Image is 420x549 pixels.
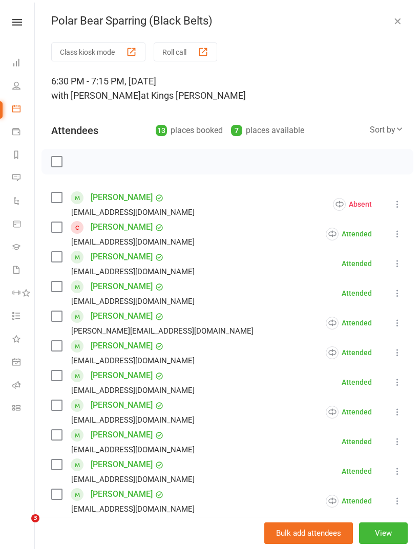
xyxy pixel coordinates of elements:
[156,125,167,136] div: 13
[91,189,153,206] a: [PERSON_NAME]
[71,443,195,456] div: [EMAIL_ADDRESS][DOMAIN_NAME]
[71,206,195,219] div: [EMAIL_ADDRESS][DOMAIN_NAME]
[154,42,217,61] button: Roll call
[51,123,98,138] div: Attendees
[359,522,408,544] button: View
[91,456,153,473] a: [PERSON_NAME]
[342,468,372,475] div: Attended
[91,278,153,295] a: [PERSON_NAME]
[71,295,195,308] div: [EMAIL_ADDRESS][DOMAIN_NAME]
[91,516,197,548] a: [PERSON_NAME] [PERSON_NAME]
[12,98,35,121] a: Calendar
[71,473,195,486] div: [EMAIL_ADDRESS][DOMAIN_NAME]
[326,317,372,330] div: Attended
[326,495,372,508] div: Attended
[12,398,35,421] a: Class kiosk mode
[71,324,254,338] div: [PERSON_NAME][EMAIL_ADDRESS][DOMAIN_NAME]
[10,514,35,539] iframe: Intercom live chat
[326,346,372,359] div: Attended
[342,260,372,267] div: Attended
[12,144,35,167] a: Reports
[91,219,153,235] a: [PERSON_NAME]
[35,14,420,28] div: Polar Bear Sparring (Black Belts)
[342,290,372,297] div: Attended
[326,228,372,240] div: Attended
[91,308,153,324] a: [PERSON_NAME]
[51,74,404,103] div: 6:30 PM - 7:15 PM, [DATE]
[71,235,195,249] div: [EMAIL_ADDRESS][DOMAIN_NAME]
[12,328,35,352] a: What's New
[71,502,195,516] div: [EMAIL_ADDRESS][DOMAIN_NAME]
[91,486,153,502] a: [PERSON_NAME]
[51,42,145,61] button: Class kiosk mode
[91,338,153,354] a: [PERSON_NAME]
[156,123,223,138] div: places booked
[71,384,195,397] div: [EMAIL_ADDRESS][DOMAIN_NAME]
[326,406,372,419] div: Attended
[51,90,141,101] span: with [PERSON_NAME]
[12,352,35,375] a: General attendance kiosk mode
[91,427,153,443] a: [PERSON_NAME]
[264,522,353,544] button: Bulk add attendees
[71,413,195,427] div: [EMAIL_ADDRESS][DOMAIN_NAME]
[342,379,372,386] div: Attended
[71,265,195,278] div: [EMAIL_ADDRESS][DOMAIN_NAME]
[12,213,35,236] a: Product Sales
[12,75,35,98] a: People
[12,52,35,75] a: Dashboard
[231,123,304,138] div: places available
[12,375,35,398] a: Roll call kiosk mode
[91,397,153,413] a: [PERSON_NAME]
[141,90,246,101] span: at Kings [PERSON_NAME]
[91,249,153,265] a: [PERSON_NAME]
[12,121,35,144] a: Payments
[91,367,153,384] a: [PERSON_NAME]
[231,125,242,136] div: 7
[370,123,404,137] div: Sort by
[31,514,39,522] span: 3
[333,198,372,211] div: Absent
[342,438,372,445] div: Attended
[71,354,195,367] div: [EMAIL_ADDRESS][DOMAIN_NAME]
